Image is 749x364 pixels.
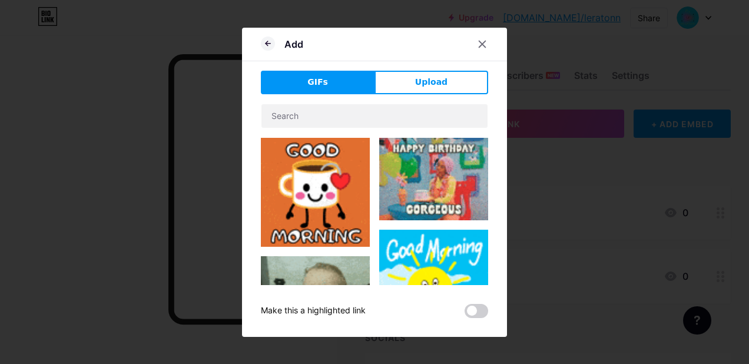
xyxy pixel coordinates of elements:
div: Add [284,37,303,51]
button: Upload [374,71,488,94]
img: Gihpy [261,138,370,247]
button: GIFs [261,71,374,94]
img: Gihpy [379,230,488,339]
img: Gihpy [261,256,370,333]
div: Make this a highlighted link [261,304,366,318]
input: Search [261,104,488,128]
span: GIFs [307,76,328,88]
img: Gihpy [379,138,488,221]
span: Upload [415,76,448,88]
